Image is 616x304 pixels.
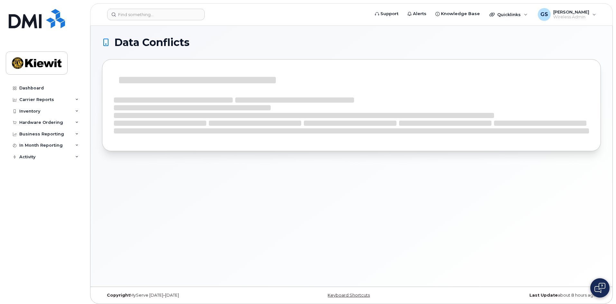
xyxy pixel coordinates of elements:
[107,293,130,298] strong: Copyright
[102,293,268,298] div: MyServe [DATE]–[DATE]
[594,283,605,293] img: Open chat
[328,293,370,298] a: Keyboard Shortcuts
[114,38,190,47] span: Data Conflicts
[529,293,558,298] strong: Last Update
[434,293,601,298] div: about 8 hours ago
